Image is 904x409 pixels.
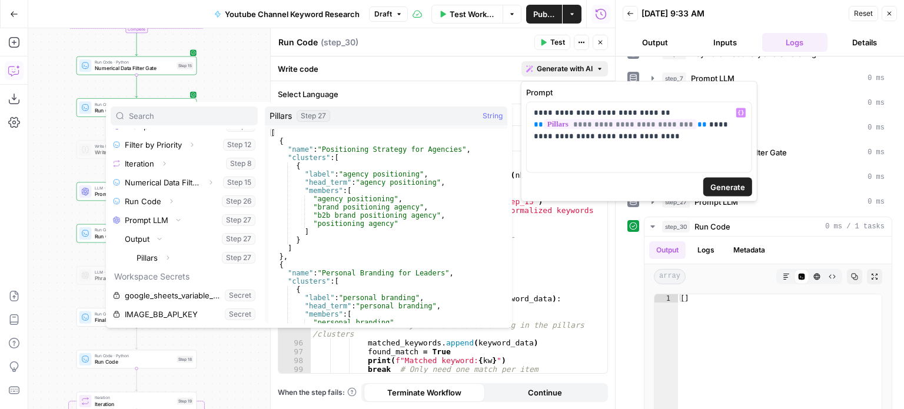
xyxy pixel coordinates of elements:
[177,62,194,69] div: Step 15
[177,398,194,405] div: Step 19
[693,33,758,52] button: Inputs
[111,154,258,173] button: Select variable Iteration
[95,269,174,275] span: LLM · GPT-4.1
[77,25,197,34] div: Complete
[868,73,885,84] span: 0 ms
[485,383,606,402] button: Continue
[297,110,330,122] div: Step 27
[77,140,197,159] div: Write Liquid TextWrite Liquid TextStep 28
[654,294,678,302] div: 1
[95,190,173,198] span: Prompt LLM
[111,173,258,192] button: Select variable Numerical Data Filter Gate
[225,8,360,20] span: Youtube Channel Keyword Research
[644,118,892,137] button: 0 ms
[550,37,565,48] span: Test
[868,98,885,108] span: 0 ms
[662,196,690,208] span: step_27
[278,387,357,398] a: When the step fails:
[95,59,174,65] span: Run Code · Python
[521,81,757,202] div: Generate with AI
[690,241,722,259] button: Logs
[374,9,392,19] span: Draft
[526,87,752,98] label: Prompt
[868,122,885,133] span: 0 ms
[694,221,730,232] span: Run Code
[644,168,892,187] button: 0 ms
[533,8,555,20] span: Publish
[270,110,292,122] span: Pillars
[278,36,318,48] textarea: Run Code
[450,8,496,20] span: Test Workflow
[95,400,174,408] span: Iteration
[868,147,885,158] span: 0 ms
[77,266,197,285] div: LLM · GPT-4.1Phrase Questions Filter GateStep 16
[521,61,608,77] button: Generate with AI
[125,25,148,34] div: Complete
[77,182,197,201] div: LLM · GPT-4.1Prompt LLMStep 27
[526,5,562,24] button: Publish
[694,196,738,208] span: Prompt LLM
[95,311,174,317] span: Run Code · Python
[654,269,686,284] span: array
[77,98,197,117] div: Run Code · PythonRun CodeStep 26
[95,185,173,191] span: LLM · GPT-4.1
[111,211,258,230] button: Select variable Prompt LLM
[854,8,873,19] span: Reset
[95,232,173,240] span: Run Code
[278,338,311,347] div: 96
[644,217,892,236] button: 0 ms / 1 tasks
[135,327,138,350] g: Edge from step_17 to step_18
[278,347,311,356] div: 97
[77,56,197,75] div: Run Code · PythonNumerical Data Filter GateStep 15
[135,75,138,98] g: Edge from step_15 to step_26
[95,394,174,401] span: Iteration
[644,143,892,162] button: 0 ms
[537,64,593,74] span: Generate with AI
[644,192,892,211] button: 0 ms
[95,148,173,156] span: Write Liquid Text
[95,143,173,149] span: Write Liquid Text
[369,6,408,22] button: Draft
[95,101,173,108] span: Run Code · Python
[111,286,258,305] button: Select variable google_sheets_variable_sheets
[825,221,885,232] span: 0 ms / 1 tasks
[95,353,174,359] span: Run Code · Python
[710,181,745,193] span: Generate
[77,224,197,243] div: Run Code · PythonRun CodeStep 30
[762,33,827,52] button: Logs
[135,33,138,56] g: Edge from step_8-iteration-end to step_15
[95,316,174,324] span: Final Keyword List
[111,192,258,211] button: Select variable Run Code
[703,178,752,197] button: Generate
[77,350,197,369] div: Run Code · PythonRun CodeStep 18
[278,88,608,100] label: Select Language
[129,110,252,122] input: Search
[662,72,686,84] span: step_7
[111,267,258,286] p: Workspace Secrets
[278,365,311,374] div: 99
[832,33,898,52] button: Details
[534,35,570,50] button: Test
[278,321,311,338] div: 95
[868,172,885,182] span: 0 ms
[649,241,686,259] button: Output
[207,5,367,24] button: Youtube Channel Keyword Research
[77,308,197,327] div: Run Code · PythonFinal Keyword ListStep 17
[177,355,194,363] div: Step 18
[528,387,562,398] span: Continue
[691,72,734,84] span: Prompt LLM
[122,230,258,248] button: Select variable Output
[95,274,174,282] span: Phrase Questions Filter Gate
[849,6,878,21] button: Reset
[111,135,258,154] button: Select variable Filter by Priority
[135,368,138,391] g: Edge from step_18 to step_19
[95,65,174,72] span: Numerical Data Filter Gate
[321,36,358,48] span: ( step_30 )
[387,387,461,398] span: Terminate Workflow
[623,33,688,52] button: Output
[111,305,258,324] button: Select variable IMAGE_BB_API_KEY
[278,356,311,365] div: 98
[95,107,173,114] span: Run Code
[95,227,173,233] span: Run Code · Python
